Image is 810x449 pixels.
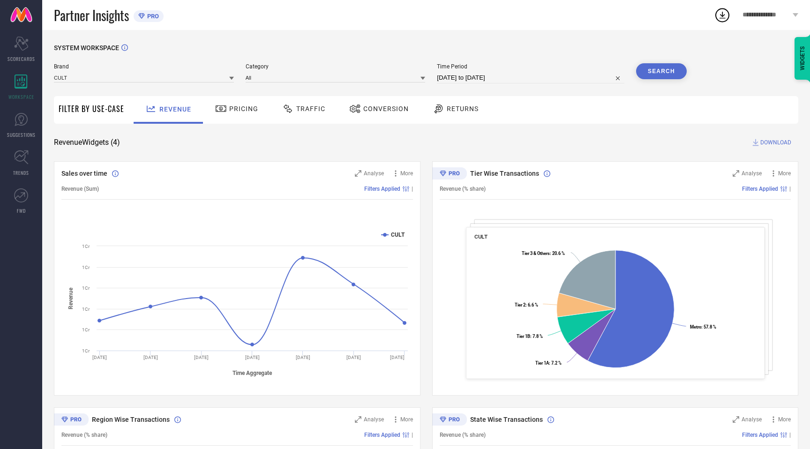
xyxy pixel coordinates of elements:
div: Open download list [714,7,731,23]
text: : 57.8 % [690,324,716,329]
div: Premium [432,413,467,427]
span: Analyse [364,170,384,177]
span: Region Wise Transactions [92,416,170,423]
span: Pricing [229,105,258,112]
span: Filters Applied [364,186,400,192]
span: Analyse [742,416,762,423]
span: Analyse [742,170,762,177]
text: : 7.2 % [535,360,562,366]
text: : 20.6 % [522,251,565,256]
span: SYSTEM WORKSPACE [54,44,119,52]
span: PRO [145,13,159,20]
span: More [778,416,791,423]
text: [DATE] [390,355,405,360]
span: Filters Applied [364,432,400,438]
tspan: Metro [690,324,701,329]
text: [DATE] [143,355,158,360]
span: More [778,170,791,177]
span: Filters Applied [742,186,778,192]
span: Revenue (% share) [440,186,486,192]
tspan: Tier 1A [535,360,549,366]
svg: Zoom [733,170,739,177]
span: Filter By Use-Case [59,103,124,114]
svg: Zoom [355,170,361,177]
text: 1Cr [82,307,90,312]
tspan: Time Aggregate [232,370,272,376]
span: Revenue Widgets ( 4 ) [54,138,120,147]
text: : 6.6 % [514,302,538,307]
span: | [789,186,791,192]
text: 1Cr [82,244,90,249]
text: [DATE] [346,355,361,360]
button: Search [636,63,687,79]
div: Premium [54,413,89,427]
text: [DATE] [245,355,260,360]
span: State Wise Transactions [470,416,543,423]
input: Select time period [437,72,624,83]
span: Category [246,63,426,70]
span: | [412,186,413,192]
text: 1Cr [82,285,90,291]
text: 1Cr [82,327,90,332]
span: Filters Applied [742,432,778,438]
span: Returns [447,105,479,112]
text: [DATE] [194,355,209,360]
text: 1Cr [82,265,90,270]
span: Revenue (Sum) [61,186,99,192]
span: Tier Wise Transactions [470,170,539,177]
span: FWD [17,207,26,214]
span: | [789,432,791,438]
span: SCORECARDS [7,55,35,62]
span: Sales over time [61,170,107,177]
svg: Zoom [733,416,739,423]
span: TRENDS [13,169,29,176]
tspan: Tier 3 & Others [522,251,550,256]
span: Time Period [437,63,624,70]
span: | [412,432,413,438]
span: More [400,416,413,423]
svg: Zoom [355,416,361,423]
tspan: Tier 2 [514,302,525,307]
span: Conversion [363,105,409,112]
span: DOWNLOAD [760,138,791,147]
text: [DATE] [296,355,310,360]
span: SUGGESTIONS [7,131,36,138]
span: Partner Insights [54,6,129,25]
text: [DATE] [92,355,107,360]
span: Traffic [296,105,325,112]
span: Revenue [159,105,191,113]
span: WORKSPACE [8,93,34,100]
text: : 7.8 % [517,334,543,339]
tspan: Revenue [67,287,74,309]
span: More [400,170,413,177]
text: 1Cr [82,348,90,353]
tspan: Tier 1B [517,334,530,339]
span: Brand [54,63,234,70]
span: Analyse [364,416,384,423]
text: CULT [391,232,405,238]
span: Revenue (% share) [61,432,107,438]
span: CULT [474,233,488,240]
span: Revenue (% share) [440,432,486,438]
div: Premium [432,167,467,181]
